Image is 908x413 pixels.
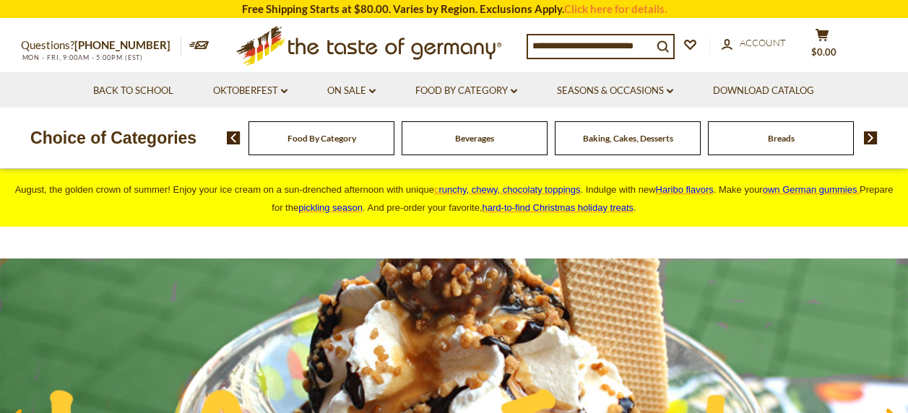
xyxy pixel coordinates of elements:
[327,83,376,99] a: On Sale
[763,184,860,195] a: own German gummies.
[811,46,836,58] span: $0.00
[287,133,356,144] a: Food By Category
[74,38,170,51] a: [PHONE_NUMBER]
[713,83,814,99] a: Download Catalog
[438,184,580,195] span: runchy, chewy, chocolaty toppings
[722,35,786,51] a: Account
[415,83,517,99] a: Food By Category
[583,133,673,144] a: Baking, Cakes, Desserts
[455,133,494,144] a: Beverages
[768,133,795,144] a: Breads
[557,83,673,99] a: Seasons & Occasions
[483,202,634,213] a: hard-to-find Christmas holiday treats
[740,37,786,48] span: Account
[21,36,181,55] p: Questions?
[864,131,878,144] img: next arrow
[483,202,636,213] span: .
[656,184,714,195] a: Haribo flavors
[227,131,241,144] img: previous arrow
[93,83,173,99] a: Back to School
[15,184,894,213] span: August, the golden crown of summer! Enjoy your ice cream on a sun-drenched afternoon with unique ...
[801,28,844,64] button: $0.00
[564,2,667,15] a: Click here for details.
[298,202,363,213] a: pickling season
[434,184,581,195] a: crunchy, chewy, chocolaty toppings
[763,184,857,195] span: own German gummies
[21,53,144,61] span: MON - FRI, 9:00AM - 5:00PM (EST)
[213,83,287,99] a: Oktoberfest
